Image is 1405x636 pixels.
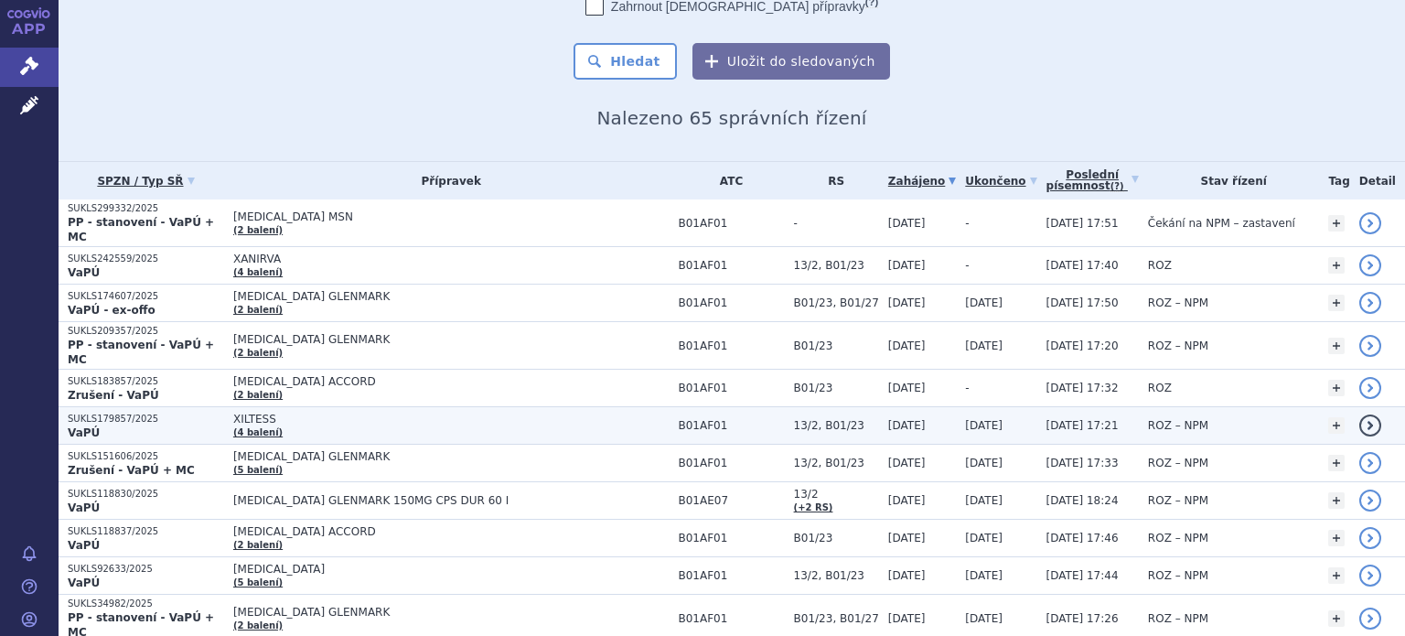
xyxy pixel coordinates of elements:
span: [DATE] [888,494,926,507]
span: [DATE] [965,296,1003,309]
th: Stav řízení [1139,162,1320,199]
span: [DATE] [965,569,1003,582]
span: - [965,217,969,230]
a: detail [1359,377,1381,399]
span: [DATE] [888,296,926,309]
p: SUKLS209357/2025 [68,325,224,338]
span: ROZ – NPM [1148,569,1208,582]
p: SUKLS174607/2025 [68,290,224,303]
a: (5 balení) [233,577,283,587]
span: ROZ – NPM [1148,612,1208,625]
a: SPZN / Typ SŘ [68,168,224,194]
a: + [1328,567,1345,584]
a: + [1328,338,1345,354]
th: RS [785,162,879,199]
button: Hledat [574,43,677,80]
span: B01/23 [794,340,879,352]
a: + [1328,215,1345,232]
span: [DATE] [888,419,926,432]
strong: VaPÚ [68,426,100,439]
span: B01AF01 [679,259,785,272]
span: ROZ – NPM [1148,419,1208,432]
a: detail [1359,335,1381,357]
span: [DATE] 17:50 [1046,296,1119,309]
span: [DATE] 17:32 [1046,382,1119,394]
a: + [1328,492,1345,509]
a: (2 balení) [233,620,283,631]
span: B01/23, B01/27 [794,296,879,309]
th: ATC [670,162,785,199]
span: [DATE] [965,419,1003,432]
span: [MEDICAL_DATA] ACCORD [233,525,670,538]
span: [MEDICAL_DATA] MSN [233,210,670,223]
a: (4 balení) [233,267,283,277]
span: B01AF01 [679,532,785,544]
span: - [794,217,879,230]
span: [DATE] [965,612,1003,625]
span: 13/2, B01/23 [794,569,879,582]
a: detail [1359,608,1381,630]
span: [MEDICAL_DATA] GLENMARK 150MG CPS DUR 60 I [233,494,670,507]
span: [DATE] 17:46 [1046,532,1119,544]
span: [DATE] 17:44 [1046,569,1119,582]
a: (4 balení) [233,427,283,437]
span: Nalezeno 65 správních řízení [596,107,866,129]
span: B01AF01 [679,382,785,394]
span: XILTESS [233,413,670,426]
p: SUKLS92633/2025 [68,563,224,576]
span: [DATE] [965,457,1003,469]
p: SUKLS34982/2025 [68,598,224,610]
span: B01AF01 [679,457,785,469]
span: ROZ – NPM [1148,457,1208,469]
span: 13/2 [794,488,879,501]
span: B01AF01 [679,419,785,432]
span: ROZ – NPM [1148,532,1208,544]
span: ROZ [1148,259,1172,272]
span: B01/23 [794,532,879,544]
p: SUKLS118837/2025 [68,525,224,538]
button: Uložit do sledovaných [692,43,890,80]
span: [DATE] [888,457,926,469]
a: detail [1359,415,1381,437]
span: [DATE] [888,217,926,230]
a: + [1328,610,1345,627]
strong: Zrušení - VaPÚ + MC [68,464,195,477]
a: detail [1359,254,1381,276]
p: SUKLS299332/2025 [68,202,224,215]
strong: VaPÚ [68,577,100,589]
span: B01AE07 [679,494,785,507]
a: (2 balení) [233,225,283,235]
span: [DATE] [888,259,926,272]
span: ROZ [1148,382,1172,394]
strong: Zrušení - VaPÚ [68,389,159,402]
a: + [1328,257,1345,274]
span: [DATE] [965,532,1003,544]
span: ROZ – NPM [1148,494,1208,507]
span: ROZ – NPM [1148,296,1208,309]
span: [DATE] [888,569,926,582]
abbr: (?) [1110,181,1124,192]
a: + [1328,380,1345,396]
p: SUKLS183857/2025 [68,375,224,388]
a: + [1328,455,1345,471]
span: 13/2, B01/23 [794,259,879,272]
span: [DATE] [888,382,926,394]
span: B01AF01 [679,569,785,582]
strong: PP - stanovení - VaPÚ + MC [68,339,214,366]
th: Tag [1319,162,1349,199]
span: [MEDICAL_DATA] GLENMARK [233,450,670,463]
p: SUKLS179857/2025 [68,413,224,426]
a: Poslednípísemnost(?) [1046,162,1139,199]
a: (+2 RS) [794,502,833,512]
a: (2 balení) [233,540,283,550]
span: [DATE] [888,532,926,544]
span: [DATE] 18:24 [1046,494,1119,507]
span: B01AF01 [679,340,785,352]
a: (2 balení) [233,305,283,315]
strong: VaPÚ [68,501,100,514]
a: + [1328,417,1345,434]
strong: VaPÚ - ex-offo [68,304,156,317]
span: B01/23, B01/27 [794,612,879,625]
span: [DATE] [888,612,926,625]
span: [DATE] 17:20 [1046,340,1119,352]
